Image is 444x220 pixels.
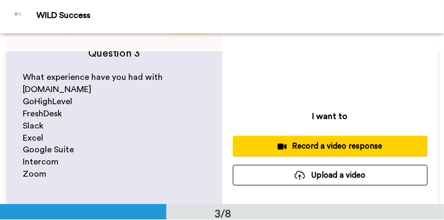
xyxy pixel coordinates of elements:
img: Profile Image [6,4,31,29]
span: [DOMAIN_NAME] [23,85,92,94]
span: Slack [23,122,44,130]
button: Upload a video [233,165,428,186]
span: What experience have you had with [23,73,163,81]
span: GoHighLevel [23,97,73,106]
span: FreshDesk [23,109,62,118]
span: Zoom [23,170,47,178]
h4: Question 3 [23,46,205,61]
div: WILD Success [36,11,443,21]
button: Record a video response [233,136,428,157]
div: Record a video response [241,141,419,152]
span: Google Suite [23,145,74,154]
span: Excel [23,134,44,142]
p: I want to [313,110,348,123]
span: Intercom [23,158,59,166]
